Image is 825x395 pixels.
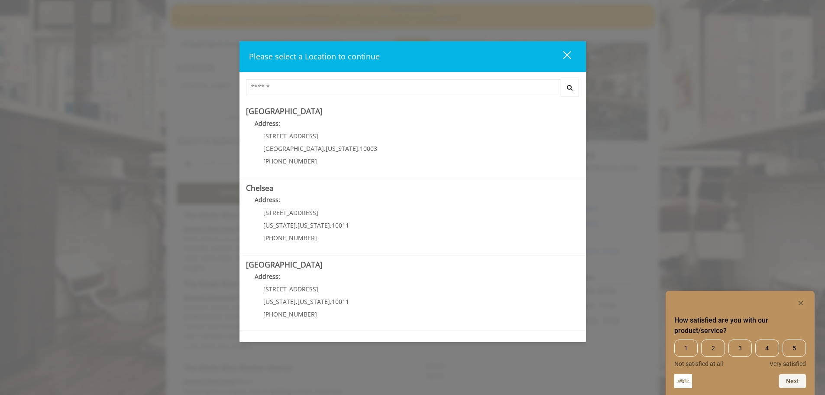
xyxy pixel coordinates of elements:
span: 4 [755,340,779,357]
span: [PHONE_NUMBER] [263,157,317,165]
b: Chelsea [246,183,274,193]
button: Hide survey [796,298,806,308]
span: [PHONE_NUMBER] [263,310,317,318]
span: , [330,221,332,229]
span: [PHONE_NUMBER] [263,234,317,242]
span: 10011 [332,297,349,306]
span: [US_STATE] [326,144,358,153]
div: How satisfied are you with our product/service? Select an option from 1 to 5, with 1 being Not sa... [674,298,806,388]
button: close dialog [547,48,576,65]
span: Not satisfied at all [674,360,723,367]
b: Flatiron [246,336,273,346]
b: [GEOGRAPHIC_DATA] [246,259,323,270]
div: close dialog [553,50,570,63]
span: , [358,144,360,153]
span: 2 [701,340,725,357]
b: Address: [255,272,280,281]
span: [STREET_ADDRESS] [263,209,318,217]
span: 10011 [332,221,349,229]
span: , [324,144,326,153]
b: Address: [255,196,280,204]
div: Center Select [246,79,579,101]
span: [US_STATE] [263,221,296,229]
span: Please select a Location to continue [249,51,380,62]
span: [STREET_ADDRESS] [263,285,318,293]
span: [US_STATE] [298,221,330,229]
div: How satisfied are you with our product/service? Select an option from 1 to 5, with 1 being Not sa... [674,340,806,367]
span: 10003 [360,144,377,153]
span: Very satisfied [770,360,806,367]
span: 1 [674,340,698,357]
span: , [296,297,298,306]
span: , [296,221,298,229]
i: Search button [565,85,575,91]
span: 5 [783,340,806,357]
b: [GEOGRAPHIC_DATA] [246,106,323,116]
span: [US_STATE] [263,297,296,306]
span: [US_STATE] [298,297,330,306]
span: 3 [728,340,752,357]
span: [GEOGRAPHIC_DATA] [263,144,324,153]
span: , [330,297,332,306]
h2: How satisfied are you with our product/service? Select an option from 1 to 5, with 1 being Not sa... [674,315,806,336]
span: [STREET_ADDRESS] [263,132,318,140]
button: Next question [779,374,806,388]
b: Address: [255,119,280,127]
input: Search Center [246,79,560,96]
